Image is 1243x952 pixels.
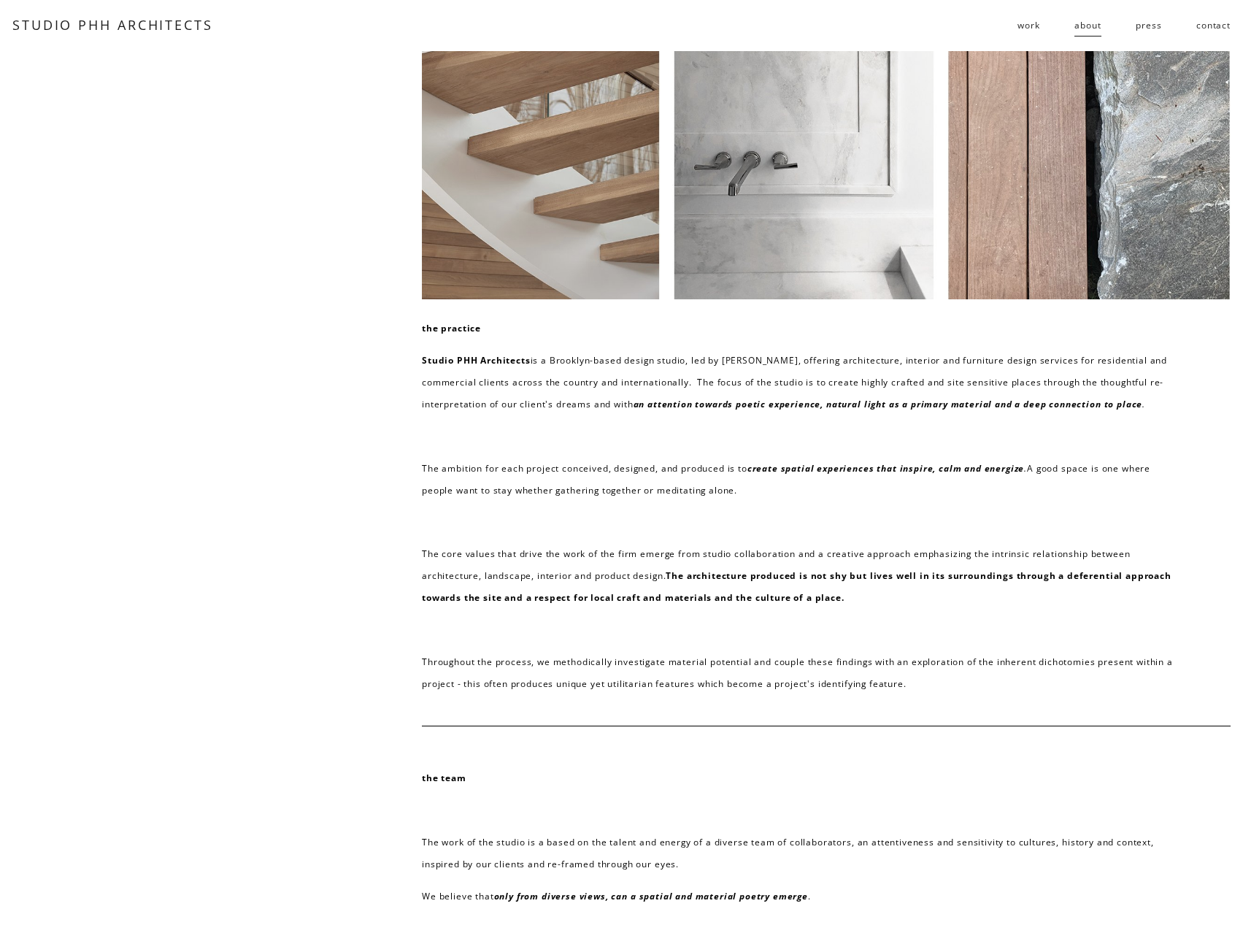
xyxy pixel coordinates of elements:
[494,890,808,902] em: only from diverse views, can a spatial and material poetry emerge
[422,772,466,784] strong: the team
[1024,462,1027,475] em: .
[422,569,1174,604] strong: The architecture produced is not shy but lives well in its surroundings through a deferential app...
[12,16,213,34] a: STUDIO PHH ARCHITECTS
[1196,14,1231,37] a: contact
[1074,14,1101,37] a: about
[634,398,1143,410] em: an attention towards poetic experience, natural light as a primary material and a deep connection...
[1017,14,1039,37] a: folder dropdown
[422,458,1179,502] p: The ambition for each project conceived, designed, and produced is to A good space is one where p...
[422,354,531,366] strong: Studio PHH Architects
[422,543,1179,609] p: The core values that drive the work of the firm emerge from studio collaboration and a creative a...
[1136,14,1161,37] a: press
[422,651,1179,695] p: Throughout the process, we methodically investigate material potential and couple these findings ...
[1142,398,1145,410] em: .
[422,350,1179,415] p: is a Brooklyn-based design studio, led by [PERSON_NAME], offering architecture, interior and furn...
[1017,15,1039,37] span: work
[747,462,1025,475] em: create spatial experiences that inspire, calm and energize
[422,886,1179,907] p: We believe that .
[422,322,481,334] strong: the practice
[422,832,1179,875] p: The work of the studio is a based on the talent and energy of a diverse team of collaborators, an...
